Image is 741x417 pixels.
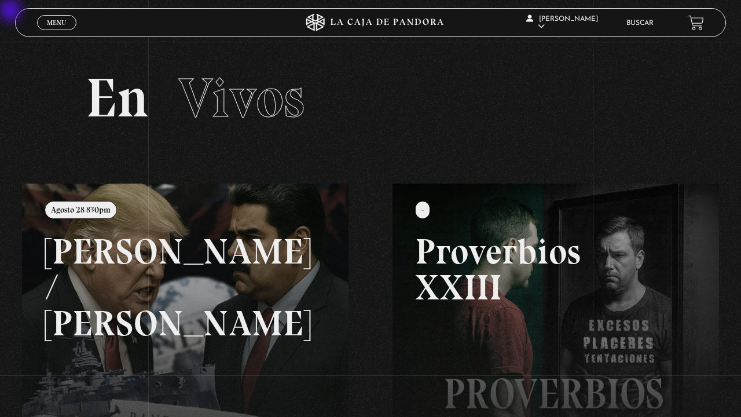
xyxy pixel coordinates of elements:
[178,65,305,131] span: Vivos
[43,29,71,37] span: Cerrar
[526,16,598,30] span: [PERSON_NAME]
[688,15,704,31] a: View your shopping cart
[86,71,655,126] h2: En
[626,20,654,27] a: Buscar
[47,19,66,26] span: Menu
